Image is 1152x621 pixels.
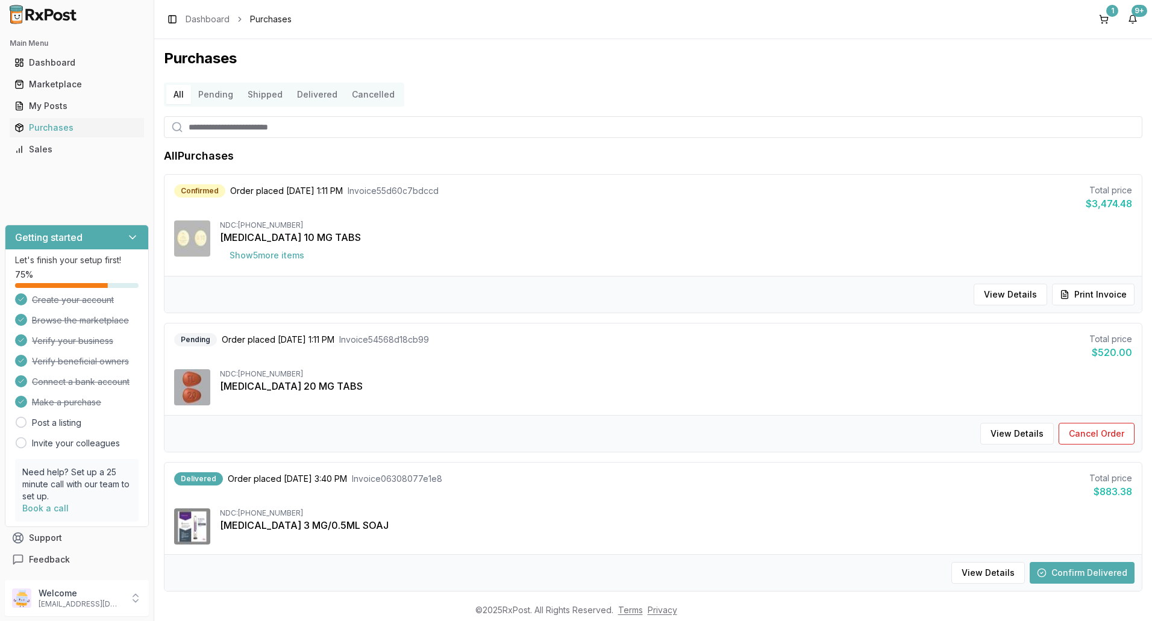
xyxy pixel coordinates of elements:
[22,466,131,502] p: Need help? Set up a 25 minute call with our team to set up.
[10,139,144,160] a: Sales
[1030,562,1135,584] button: Confirm Delivered
[5,96,149,116] button: My Posts
[174,369,210,405] img: Trintellix 20 MG TABS
[10,73,144,95] a: Marketplace
[39,599,122,609] p: [EMAIL_ADDRESS][DOMAIN_NAME]
[352,473,442,485] span: Invoice 06308077e1e8
[951,562,1025,584] button: View Details
[1059,423,1135,445] button: Cancel Order
[1094,10,1113,29] button: 1
[5,5,82,24] img: RxPost Logo
[15,230,83,245] h3: Getting started
[14,122,139,134] div: Purchases
[1089,472,1132,484] div: Total price
[32,437,120,449] a: Invite your colleagues
[10,39,144,48] h2: Main Menu
[1086,196,1132,211] div: $3,474.48
[1089,333,1132,345] div: Total price
[1086,184,1132,196] div: Total price
[10,117,144,139] a: Purchases
[32,294,114,306] span: Create your account
[220,379,1132,393] div: [MEDICAL_DATA] 20 MG TABS
[12,588,31,608] img: User avatar
[339,334,429,346] span: Invoice 54568d18cb99
[345,85,402,104] button: Cancelled
[290,85,345,104] button: Delivered
[240,85,290,104] button: Shipped
[5,527,149,549] button: Support
[220,518,1132,532] div: [MEDICAL_DATA] 3 MG/0.5ML SOAJ
[32,376,130,388] span: Connect a bank account
[5,549,149,570] button: Feedback
[1123,10,1142,29] button: 9+
[186,13,230,25] a: Dashboard
[348,185,439,197] span: Invoice 55d60c7bdccd
[220,508,1132,518] div: NDC: [PHONE_NUMBER]
[174,508,210,545] img: Trulicity 3 MG/0.5ML SOAJ
[10,52,144,73] a: Dashboard
[974,284,1047,305] button: View Details
[174,184,225,198] div: Confirmed
[186,13,292,25] nav: breadcrumb
[220,369,1132,379] div: NDC: [PHONE_NUMBER]
[39,587,122,599] p: Welcome
[164,49,1142,68] h1: Purchases
[220,220,1132,230] div: NDC: [PHONE_NUMBER]
[14,143,139,155] div: Sales
[1089,345,1132,360] div: $520.00
[228,473,347,485] span: Order placed [DATE] 3:40 PM
[29,554,70,566] span: Feedback
[164,148,234,164] h1: All Purchases
[14,78,139,90] div: Marketplace
[32,335,113,347] span: Verify your business
[14,57,139,69] div: Dashboard
[1089,484,1132,499] div: $883.38
[174,472,223,485] div: Delivered
[10,95,144,117] a: My Posts
[14,100,139,112] div: My Posts
[22,503,69,513] a: Book a call
[1106,5,1118,17] div: 1
[32,396,101,408] span: Make a purchase
[15,269,33,281] span: 75 %
[1132,5,1147,17] div: 9+
[980,423,1054,445] button: View Details
[174,333,217,346] div: Pending
[174,220,210,257] img: Jardiance 10 MG TABS
[648,605,677,615] a: Privacy
[5,53,149,72] button: Dashboard
[32,417,81,429] a: Post a listing
[5,118,149,137] button: Purchases
[15,254,139,266] p: Let's finish your setup first!
[1111,580,1140,609] iframe: Intercom live chat
[618,605,643,615] a: Terms
[5,140,149,159] button: Sales
[220,230,1132,245] div: [MEDICAL_DATA] 10 MG TABS
[32,355,129,367] span: Verify beneficial owners
[220,245,314,266] button: Show5more items
[230,185,343,197] span: Order placed [DATE] 1:11 PM
[250,13,292,25] span: Purchases
[32,314,129,326] span: Browse the marketplace
[222,334,334,346] span: Order placed [DATE] 1:11 PM
[5,75,149,94] button: Marketplace
[166,85,191,104] button: All
[1052,284,1135,305] button: Print Invoice
[191,85,240,104] button: Pending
